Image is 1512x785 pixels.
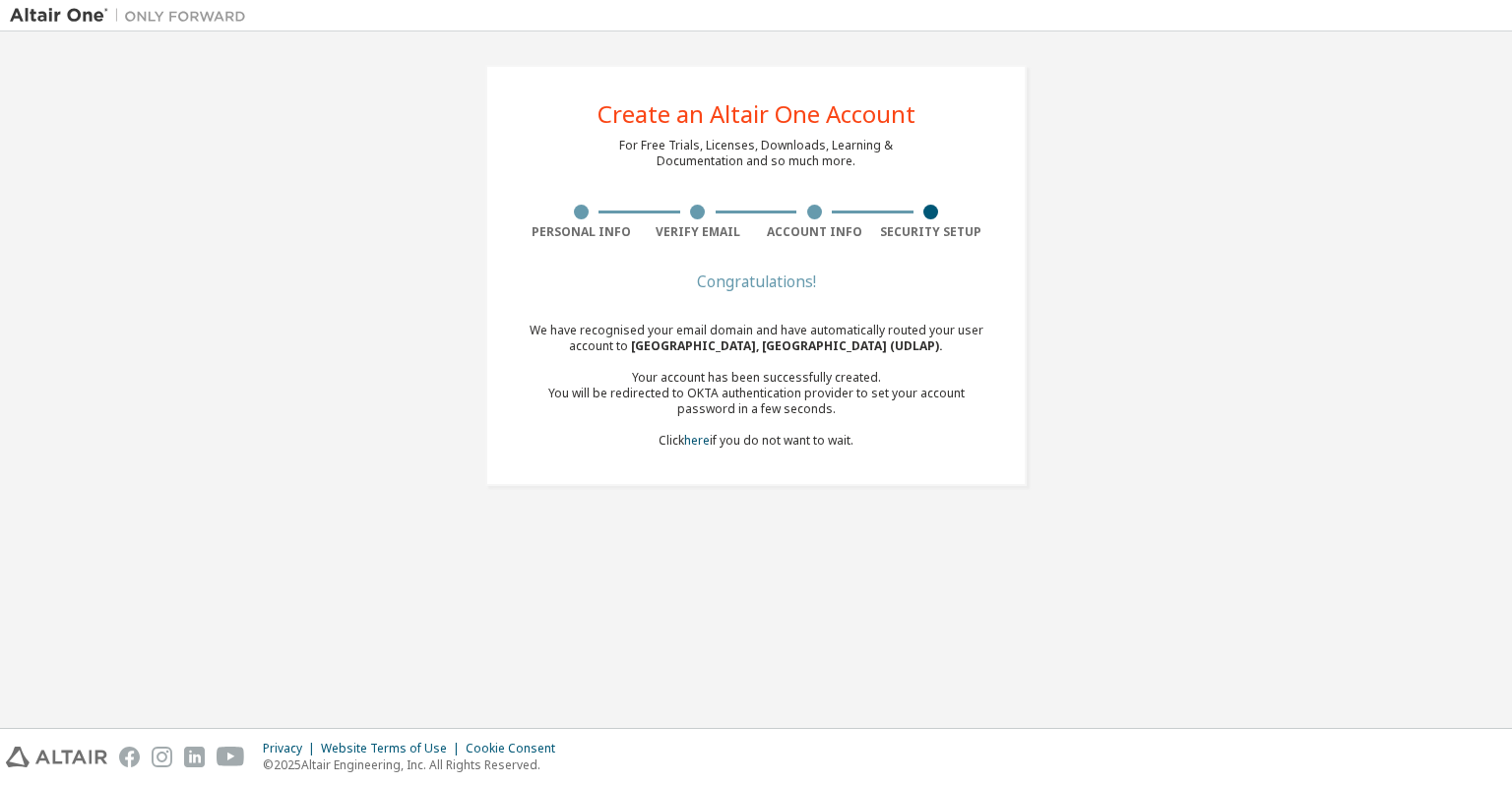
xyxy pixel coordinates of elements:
[321,741,466,756] div: Website Terms of Use
[466,741,567,756] div: Cookie Consent
[152,747,172,767] img: instagram.svg
[523,370,989,386] div: Your account has been successfully created.
[6,747,107,767] img: altair_logo.svg
[523,275,989,287] div: Congratulations!
[523,323,989,449] div: We have recognised your email domain and have automatically routed your user account to Click if ...
[631,337,943,354] span: [GEOGRAPHIC_DATA], [GEOGRAPHIC_DATA] (UDLAP) .
[756,224,873,240] div: Account Info
[523,386,989,417] div: You will be redirected to OKTA authentication provider to set your account password in a few seco...
[640,224,757,240] div: Verify Email
[873,224,990,240] div: Security Setup
[523,224,640,240] div: Personal Info
[263,741,321,756] div: Privacy
[598,102,915,126] div: Create an Altair One Account
[619,138,893,169] div: For Free Trials, Licenses, Downloads, Learning & Documentation and so much more.
[263,756,567,773] p: © 2025 Altair Engineering, Inc. All Rights Reserved.
[684,432,710,449] a: here
[10,6,256,26] img: Altair One
[184,747,205,767] img: linkedin.svg
[217,747,245,767] img: youtube.svg
[119,747,140,767] img: facebook.svg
